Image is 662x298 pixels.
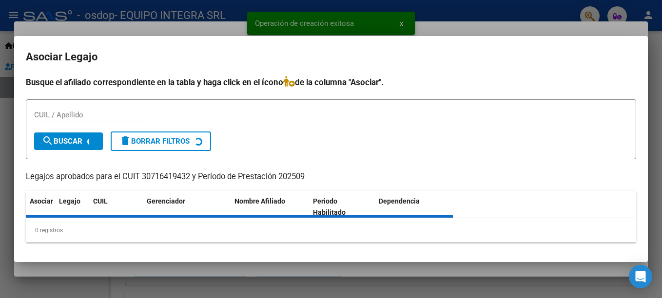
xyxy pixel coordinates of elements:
div: Open Intercom Messenger [629,265,652,288]
span: Dependencia [379,197,420,205]
button: Buscar [34,132,103,150]
span: Asociar [30,197,53,205]
mat-icon: search [42,135,54,147]
button: Borrar Filtros [111,131,211,151]
span: Gerenciador [147,197,185,205]
datatable-header-cell: Asociar [26,191,55,223]
div: 0 registros [26,218,636,242]
span: Legajo [59,197,80,205]
datatable-header-cell: Gerenciador [143,191,231,223]
datatable-header-cell: CUIL [89,191,143,223]
h2: Asociar Legajo [26,48,636,66]
span: CUIL [93,197,108,205]
p: Legajos aprobados para el CUIT 30716419432 y Período de Prestación 202509 [26,171,636,183]
datatable-header-cell: Periodo Habilitado [309,191,375,223]
datatable-header-cell: Legajo [55,191,89,223]
h4: Busque el afiliado correspondiente en la tabla y haga click en el ícono de la columna "Asociar". [26,76,636,89]
datatable-header-cell: Nombre Afiliado [231,191,309,223]
datatable-header-cell: Dependencia [375,191,453,223]
span: Borrar Filtros [119,137,190,146]
span: Periodo Habilitado [313,197,346,216]
span: Nombre Afiliado [234,197,285,205]
span: Buscar [42,137,82,146]
mat-icon: delete [119,135,131,147]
